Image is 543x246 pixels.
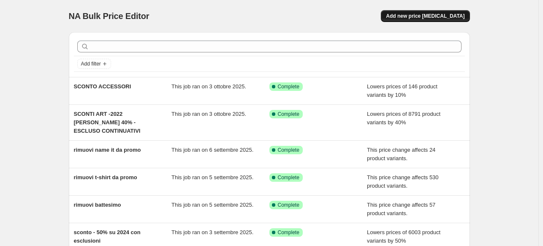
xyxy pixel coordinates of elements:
span: sconto - 50% su 2024 con esclusioni [74,229,141,244]
span: NA Bulk Price Editor [69,11,149,21]
span: Complete [278,229,299,236]
span: This job ran on 3 settembre 2025. [171,229,253,235]
span: rimuovi name it da promo [74,147,141,153]
span: SCONTO ACCESSORI [74,83,131,90]
span: Complete [278,202,299,208]
button: Add filter [77,59,111,69]
span: Lowers prices of 6003 product variants by 50% [367,229,440,244]
span: Complete [278,147,299,153]
span: This price change affects 24 product variants. [367,147,435,161]
span: rimuovi t-shirt da promo [74,174,137,180]
span: This price change affects 57 product variants. [367,202,435,216]
span: Complete [278,83,299,90]
span: This job ran on 3 ottobre 2025. [171,83,246,90]
span: This job ran on 6 settembre 2025. [171,147,253,153]
span: rimuovi battesimo [74,202,121,208]
span: This job ran on 5 settembre 2025. [171,174,253,180]
span: Lowers prices of 146 product variants by 10% [367,83,437,98]
button: Add new price [MEDICAL_DATA] [381,10,470,22]
span: Add new price [MEDICAL_DATA] [386,13,464,19]
span: Lowers prices of 8791 product variants by 40% [367,111,440,126]
span: Complete [278,111,299,118]
span: SCONTI ART -2022 [PERSON_NAME] 40% - ESCLUSO CONTINUATIVI [74,111,141,134]
span: This job ran on 3 ottobre 2025. [171,111,246,117]
span: This job ran on 5 settembre 2025. [171,202,253,208]
span: Complete [278,174,299,181]
span: This price change affects 530 product variants. [367,174,439,189]
span: Add filter [81,60,101,67]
